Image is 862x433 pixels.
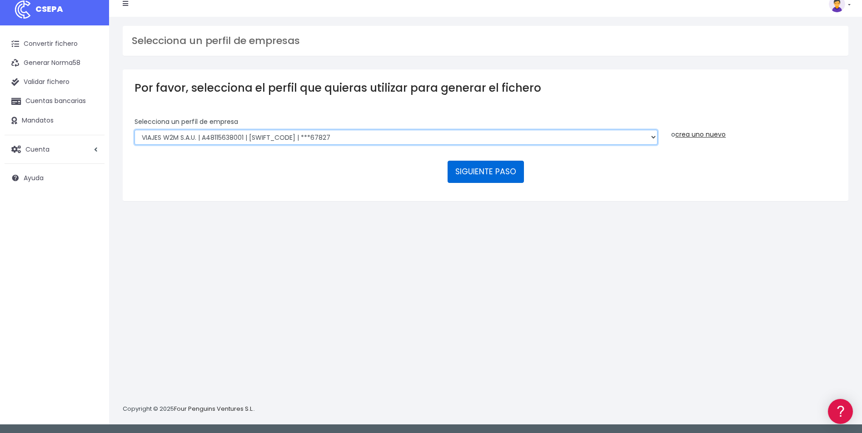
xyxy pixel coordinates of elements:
[9,232,173,246] a: API
[675,130,726,139] a: crea uno nuevo
[5,54,105,73] a: Generar Norma58
[132,35,839,47] h3: Selecciona un perfil de empresas
[9,180,173,189] div: Facturación
[25,144,50,153] span: Cuenta
[135,117,238,127] label: Selecciona un perfíl de empresa
[9,115,173,129] a: Formatos
[35,3,63,15] span: CSEPA
[9,100,173,109] div: Convertir ficheros
[9,218,173,226] div: Programadores
[5,140,105,159] a: Cuenta
[123,404,255,414] p: Copyright © 2025 .
[135,81,837,94] h3: Por favor, selecciona el perfil que quieras utilizar para generar el fichero
[448,161,524,182] button: SIGUIENTE PASO
[5,92,105,111] a: Cuentas bancarias
[125,261,175,270] a: POWERED BY ENCHANT
[9,195,173,209] a: General
[9,77,173,91] a: Información general
[5,34,105,54] a: Convertir fichero
[9,157,173,171] a: Perfiles de empresas
[9,243,173,259] button: Contáctanos
[9,143,173,157] a: Videotutoriales
[174,404,254,413] a: Four Penguins Ventures S.L.
[5,168,105,187] a: Ayuda
[24,173,44,182] span: Ayuda
[671,117,837,139] div: o
[9,129,173,143] a: Problemas habituales
[5,73,105,92] a: Validar fichero
[9,63,173,72] div: Información general
[5,111,105,130] a: Mandatos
